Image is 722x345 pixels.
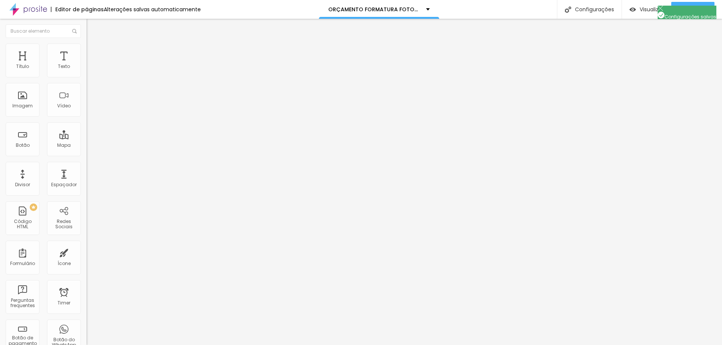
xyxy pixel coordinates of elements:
img: Icone [565,6,571,13]
div: Vídeo [57,103,71,108]
button: Visualizar [622,2,671,17]
div: Redes Sociais [49,219,79,230]
span: Visualizar [640,6,664,12]
div: Código HTML [8,219,37,230]
div: Ícone [58,261,71,266]
span: Configurações salvas [658,14,716,20]
iframe: Editor [86,19,722,345]
div: Espaçador [51,182,77,187]
div: Perguntas frequentes [8,298,37,309]
button: Publicar [671,2,714,17]
input: Buscar elemento [6,24,81,38]
img: Icone [658,12,664,18]
p: ORÇAMENTO FORMATURA FOTOS E VÍDEOS [328,7,420,12]
div: Formulário [10,261,35,266]
img: Icone [72,29,77,33]
img: Icone [658,6,663,11]
div: Texto [58,64,70,69]
div: Título [16,64,29,69]
div: Alterações salvas automaticamente [104,7,201,12]
img: view-1.svg [629,6,636,13]
div: Timer [58,300,70,306]
div: Mapa [57,143,71,148]
div: Editor de páginas [51,7,104,12]
div: Botão [16,143,30,148]
div: Divisor [15,182,30,187]
div: Imagem [12,103,33,108]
